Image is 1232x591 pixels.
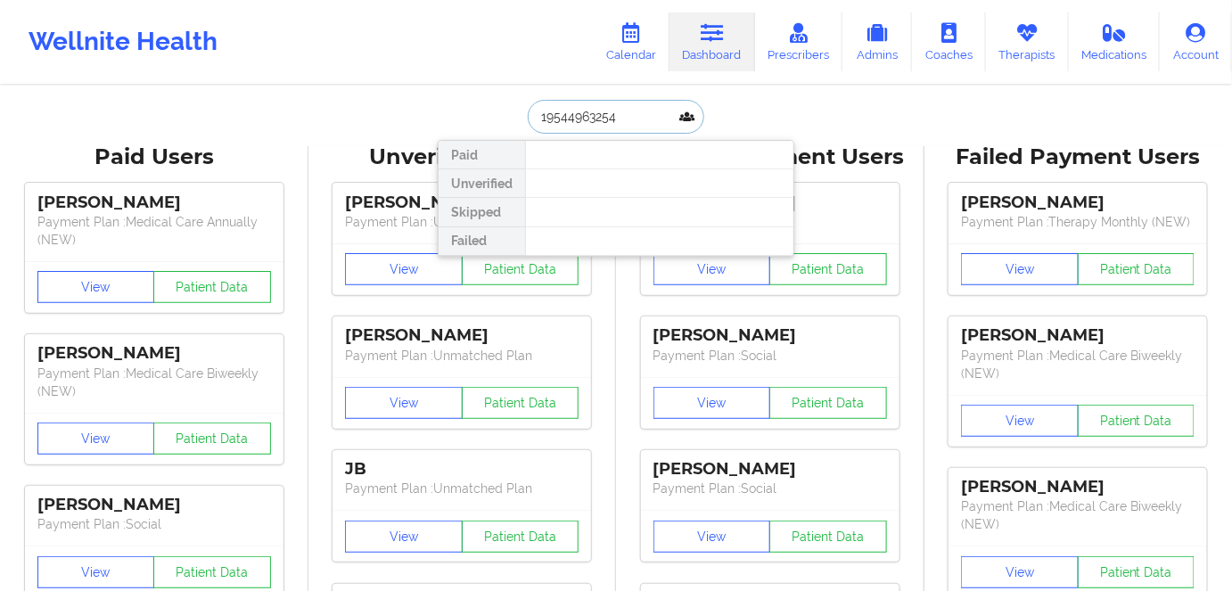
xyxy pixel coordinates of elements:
[345,213,579,231] p: Payment Plan : Unmatched Plan
[669,12,755,71] a: Dashboard
[1078,253,1195,285] button: Patient Data
[593,12,669,71] a: Calendar
[37,556,155,588] button: View
[345,387,463,419] button: View
[961,556,1079,588] button: View
[769,387,887,419] button: Patient Data
[961,193,1195,213] div: [PERSON_NAME]
[1078,556,1195,588] button: Patient Data
[439,198,525,226] div: Skipped
[653,347,887,365] p: Payment Plan : Social
[1078,405,1195,437] button: Patient Data
[345,347,579,365] p: Payment Plan : Unmatched Plan
[986,12,1069,71] a: Therapists
[37,213,271,249] p: Payment Plan : Medical Care Annually (NEW)
[653,325,887,346] div: [PERSON_NAME]
[961,477,1195,497] div: [PERSON_NAME]
[439,169,525,198] div: Unverified
[961,213,1195,231] p: Payment Plan : Therapy Monthly (NEW)
[439,227,525,256] div: Failed
[345,253,463,285] button: View
[842,12,912,71] a: Admins
[153,271,271,303] button: Patient Data
[345,480,579,497] p: Payment Plan : Unmatched Plan
[653,459,887,480] div: [PERSON_NAME]
[937,144,1220,171] div: Failed Payment Users
[653,253,771,285] button: View
[37,343,271,364] div: [PERSON_NAME]
[12,144,296,171] div: Paid Users
[462,387,579,419] button: Patient Data
[653,521,771,553] button: View
[321,144,604,171] div: Unverified Users
[769,253,887,285] button: Patient Data
[37,515,271,533] p: Payment Plan : Social
[153,423,271,455] button: Patient Data
[37,271,155,303] button: View
[912,12,986,71] a: Coaches
[439,141,525,169] div: Paid
[653,387,771,419] button: View
[345,193,579,213] div: [PERSON_NAME]
[345,459,579,480] div: JB
[769,521,887,553] button: Patient Data
[462,253,579,285] button: Patient Data
[345,325,579,346] div: [PERSON_NAME]
[462,521,579,553] button: Patient Data
[1160,12,1232,71] a: Account
[961,347,1195,382] p: Payment Plan : Medical Care Biweekly (NEW)
[1069,12,1161,71] a: Medications
[755,12,843,71] a: Prescribers
[961,325,1195,346] div: [PERSON_NAME]
[345,521,463,553] button: View
[961,497,1195,533] p: Payment Plan : Medical Care Biweekly (NEW)
[37,495,271,515] div: [PERSON_NAME]
[37,193,271,213] div: [PERSON_NAME]
[37,365,271,400] p: Payment Plan : Medical Care Biweekly (NEW)
[653,480,887,497] p: Payment Plan : Social
[961,405,1079,437] button: View
[961,253,1079,285] button: View
[153,556,271,588] button: Patient Data
[37,423,155,455] button: View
